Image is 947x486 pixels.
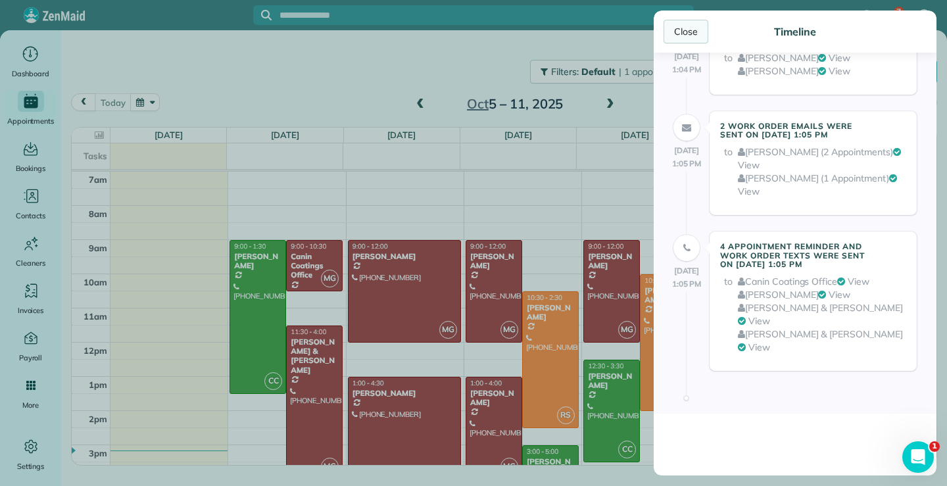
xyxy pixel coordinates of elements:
li: [PERSON_NAME] & [PERSON_NAME] [720,301,906,328]
a: View [738,159,760,171]
span: to [724,51,733,64]
li: [PERSON_NAME] (2 Appointments) [720,145,906,172]
h5: 4 Appointment Reminder and Work Order Texts were sent on [DATE] 1:05 PM [720,242,869,268]
li: [PERSON_NAME] [720,64,906,78]
li: [PERSON_NAME] [720,288,906,301]
div: [DATE] [672,144,702,157]
a: View [829,65,850,77]
li: [PERSON_NAME] [720,51,906,64]
li: [PERSON_NAME] & [PERSON_NAME] [720,328,906,354]
h5: 2 Work Order Emails were sent on [DATE] 1:05 PM [720,122,869,139]
div: 1:04 PM [672,63,702,76]
a: View [738,185,760,197]
div: Close [664,20,708,43]
a: View [748,315,770,327]
a: View [848,276,869,287]
a: View [748,341,770,353]
div: 1:05 PM [672,157,702,170]
a: View [829,52,850,64]
span: 1 [929,441,940,452]
li: Canin Coatings Office [720,275,906,288]
div: [DATE] [672,264,702,278]
li: [PERSON_NAME] (1 Appointment) [720,172,906,198]
a: View [829,289,850,301]
div: 1:05 PM [672,278,702,291]
iframe: Intercom live chat [902,441,934,473]
div: [DATE] [672,50,702,63]
span: to [724,275,733,288]
div: Timeline [770,25,820,38]
span: to [724,145,733,158]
